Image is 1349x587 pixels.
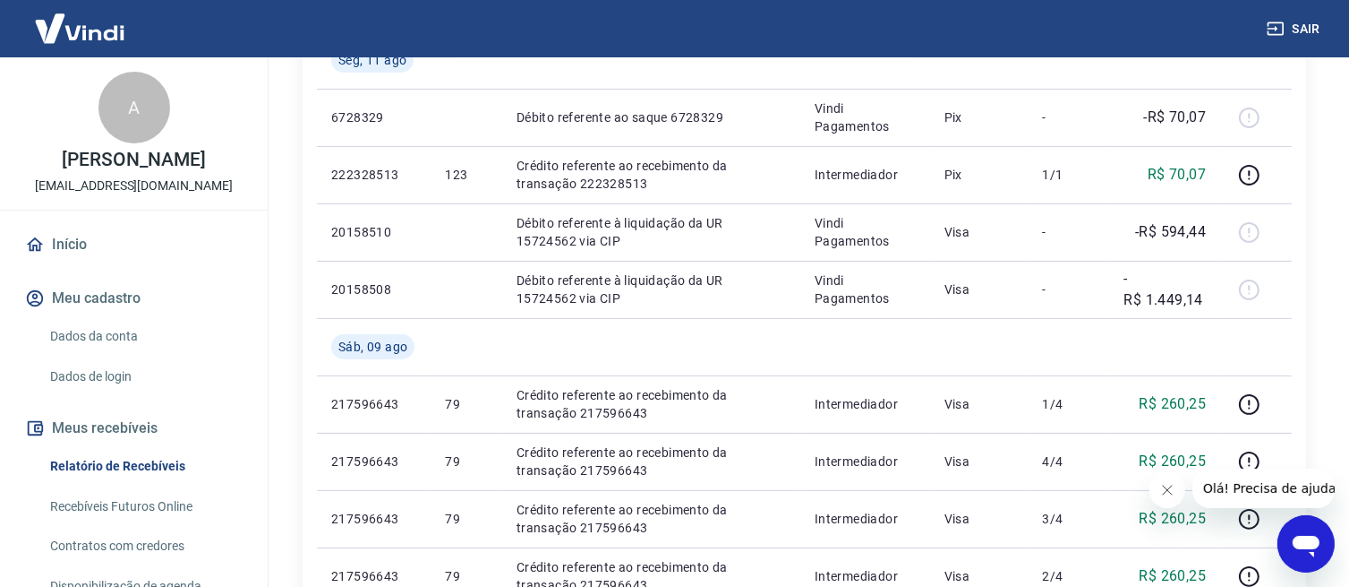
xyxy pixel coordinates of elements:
p: Intermediador [815,166,916,184]
p: Crédito referente ao recebimento da transação 217596643 [517,444,786,479]
p: -R$ 594,44 [1135,221,1206,243]
p: 6728329 [331,108,416,126]
p: - [1042,108,1095,126]
p: Intermediador [815,395,916,413]
p: Pix [944,108,1014,126]
p: 20158508 [331,281,416,298]
p: Débito referente ao saque 6728329 [517,108,786,126]
p: 217596643 [331,395,416,413]
p: R$ 260,25 [1140,565,1207,587]
span: Seg, 11 ago [338,51,406,69]
p: R$ 260,25 [1140,393,1207,415]
p: Visa [944,281,1014,298]
p: 79 [445,395,487,413]
a: Início [21,225,246,264]
p: Visa [944,395,1014,413]
p: Débito referente à liquidação da UR 15724562 via CIP [517,214,786,250]
p: Vindi Pagamentos [815,214,916,250]
a: Relatório de Recebíveis [43,448,246,485]
p: 79 [445,510,487,528]
p: R$ 260,25 [1140,508,1207,530]
p: Crédito referente ao recebimento da transação 222328513 [517,157,786,193]
p: Visa [944,223,1014,241]
div: A [98,72,170,143]
p: R$ 260,25 [1140,451,1207,472]
p: 217596643 [331,510,416,528]
p: Pix [944,166,1014,184]
p: Intermediador [815,510,916,528]
p: Crédito referente ao recebimento da transação 217596643 [517,501,786,537]
p: - [1042,281,1095,298]
a: Recebíveis Futuros Online [43,488,246,525]
p: -R$ 1.449,14 [1124,268,1207,311]
p: 217596643 [331,567,416,585]
p: 3/4 [1042,510,1095,528]
iframe: Botão para abrir a janela de mensagens [1277,515,1335,573]
button: Meus recebíveis [21,409,246,448]
p: - [1042,223,1095,241]
p: Crédito referente ao recebimento da transação 217596643 [517,386,786,422]
span: Sáb, 09 ago [338,338,407,356]
p: [PERSON_NAME] [62,151,205,169]
p: Intermediador [815,453,916,470]
p: 79 [445,453,487,470]
button: Meu cadastro [21,279,246,318]
p: -R$ 70,07 [1144,107,1207,128]
p: Intermediador [815,567,916,585]
p: [EMAIL_ADDRESS][DOMAIN_NAME] [35,177,233,195]
p: 4/4 [1042,453,1095,470]
p: 217596643 [331,453,416,470]
p: Débito referente à liquidação da UR 15724562 via CIP [517,272,786,307]
a: Dados da conta [43,318,246,355]
p: Vindi Pagamentos [815,272,916,307]
a: Contratos com credores [43,528,246,565]
p: R$ 70,07 [1148,164,1206,186]
iframe: Mensagem da empresa [1192,469,1335,508]
img: Vindi [21,1,138,56]
iframe: Fechar mensagem [1149,472,1185,508]
p: Visa [944,453,1014,470]
button: Sair [1263,13,1328,46]
p: 79 [445,567,487,585]
p: 20158510 [331,223,416,241]
p: 123 [445,166,487,184]
p: Visa [944,510,1014,528]
p: Visa [944,567,1014,585]
p: 2/4 [1042,567,1095,585]
a: Dados de login [43,358,246,395]
p: Vindi Pagamentos [815,99,916,135]
p: 222328513 [331,166,416,184]
p: 1/1 [1042,166,1095,184]
p: 1/4 [1042,395,1095,413]
span: Olá! Precisa de ajuda? [11,13,150,27]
